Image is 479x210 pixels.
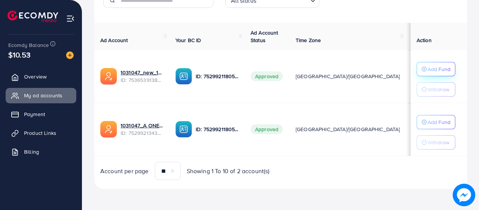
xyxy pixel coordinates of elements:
[417,135,455,150] button: Withdraw
[251,71,283,81] span: Approved
[417,115,455,129] button: Add Fund
[417,62,455,76] button: Add Fund
[121,76,163,84] span: ID: 7536539138628403201
[24,110,45,118] span: Payment
[121,122,163,137] div: <span class='underline'>1031047_A ONE BEDDING_1753196436598</span></br>7529921343337742352
[66,14,75,23] img: menu
[175,68,192,85] img: ic-ba-acc.ded83a64.svg
[6,125,76,141] a: Product Links
[66,51,74,59] img: image
[100,121,117,137] img: ic-ads-acc.e4c84228.svg
[6,88,76,103] a: My ad accounts
[453,184,475,206] img: image
[196,72,239,81] p: ID: 7529921180598337552
[296,36,321,44] span: Time Zone
[417,82,455,97] button: Withdraw
[6,107,76,122] a: Payment
[296,125,400,133] span: [GEOGRAPHIC_DATA]/[GEOGRAPHIC_DATA]
[100,167,149,175] span: Account per page
[196,125,239,134] p: ID: 7529921180598337552
[428,65,450,74] p: Add Fund
[251,29,278,44] span: Ad Account Status
[121,69,163,76] a: 1031047_new_1754737326433
[175,36,201,44] span: Your BC ID
[6,144,76,159] a: Billing
[187,167,270,175] span: Showing 1 To 10 of 2 account(s)
[24,129,56,137] span: Product Links
[428,118,450,127] p: Add Fund
[428,138,449,147] p: Withdraw
[175,121,192,137] img: ic-ba-acc.ded83a64.svg
[24,73,47,80] span: Overview
[100,36,128,44] span: Ad Account
[121,129,163,137] span: ID: 7529921343337742352
[417,36,432,44] span: Action
[251,124,283,134] span: Approved
[8,49,30,60] span: $10.53
[296,73,400,80] span: [GEOGRAPHIC_DATA]/[GEOGRAPHIC_DATA]
[121,122,163,129] a: 1031047_A ONE BEDDING_1753196436598
[8,41,49,49] span: Ecomdy Balance
[6,69,76,84] a: Overview
[24,148,39,156] span: Billing
[8,11,58,22] img: logo
[428,85,449,94] p: Withdraw
[121,69,163,84] div: <span class='underline'>1031047_new_1754737326433</span></br>7536539138628403201
[24,92,62,99] span: My ad accounts
[100,68,117,85] img: ic-ads-acc.e4c84228.svg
